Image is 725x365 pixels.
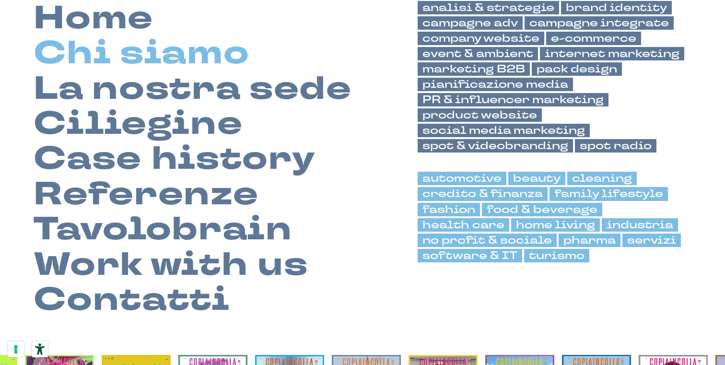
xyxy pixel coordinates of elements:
[482,203,602,216] a: food & beverage
[418,218,509,232] a: health care
[418,139,573,153] a: spot & videobranding
[540,47,684,60] a: internet marketing
[418,172,506,185] a: automotive
[34,36,249,71] a: Chi siamo
[575,139,656,153] a: spot radio
[418,124,590,137] a: social media marketing
[418,62,530,76] a: marketing B2B
[34,247,308,283] a: Work with us
[418,203,480,216] a: fashion
[418,234,557,247] a: no profit & sociale
[34,283,230,318] a: Contatti
[561,1,672,14] a: brand identity
[418,187,548,200] a: credito & finanza
[34,106,243,141] a: Ciliegine
[418,32,544,45] a: company website
[418,249,522,262] a: software & IT
[418,93,608,106] a: PR & influencer marketing
[525,16,674,30] a: campagne integrate
[418,1,559,14] a: analisi & strategie
[546,32,641,45] a: e-commerce
[418,47,538,60] a: event & ambient
[532,62,622,76] a: pack design
[34,71,351,106] a: La nostra sede
[34,1,153,36] a: Home
[524,249,589,262] a: turismo
[418,108,542,122] a: product website
[508,172,565,185] a: beauty
[602,218,678,232] a: industria
[418,78,573,91] a: pianificazione media
[622,234,681,247] a: servizi
[32,341,48,357] button: Strumenti di accessibilità
[34,212,292,247] a: Tavolobrain
[511,218,600,232] a: home living
[34,141,315,177] a: Case history
[418,16,523,30] a: campagne adv
[559,234,620,247] a: pharma
[550,187,668,200] a: family lifestyle
[34,177,258,212] a: Referenze
[8,341,24,357] button: Le tue preferenze relative al consenso per le tecnologie di tracciamento
[567,172,637,185] a: cleaning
